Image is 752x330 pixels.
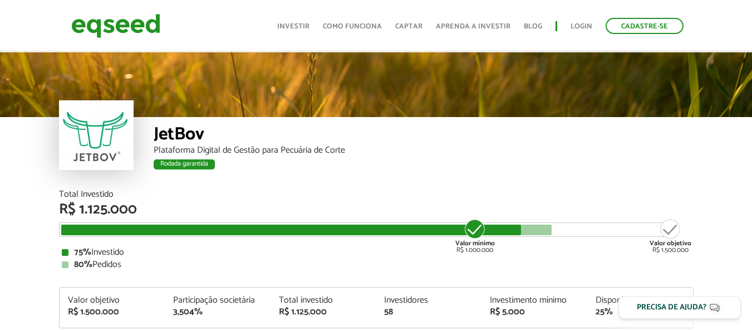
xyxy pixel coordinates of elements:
[74,257,92,272] strong: 80%
[173,296,262,305] div: Participação societária
[279,308,368,317] div: R$ 1.125.000
[490,296,579,305] div: Investimento mínimo
[59,190,694,199] div: Total Investido
[395,23,422,30] a: Captar
[173,308,262,317] div: 3,504%
[279,296,368,305] div: Total investido
[650,238,691,249] strong: Valor objetivo
[596,308,685,317] div: 25%
[384,296,473,305] div: Investidores
[154,125,694,146] div: JetBov
[454,218,496,254] div: R$ 1.000.000
[62,260,691,269] div: Pedidos
[62,248,691,257] div: Investido
[277,23,309,30] a: Investir
[436,23,510,30] a: Aprenda a investir
[154,159,215,169] div: Rodada garantida
[68,296,157,305] div: Valor objetivo
[74,245,91,260] strong: 75%
[596,296,685,305] div: Disponível
[59,202,694,217] div: R$ 1.125.000
[71,11,160,41] img: EqSeed
[650,218,691,254] div: R$ 1.500.000
[384,308,473,317] div: 58
[323,23,382,30] a: Como funciona
[490,308,579,317] div: R$ 5.000
[524,23,542,30] a: Blog
[606,18,684,34] a: Cadastre-se
[571,23,592,30] a: Login
[154,146,694,155] div: Plataforma Digital de Gestão para Pecuária de Corte
[455,238,495,249] strong: Valor mínimo
[68,308,157,317] div: R$ 1.500.000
